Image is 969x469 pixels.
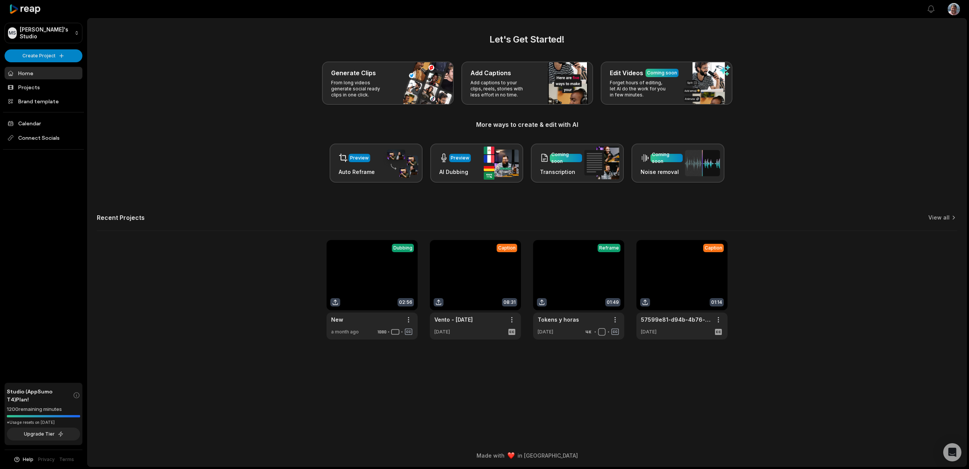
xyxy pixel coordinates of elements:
[508,452,514,459] img: heart emoji
[551,151,581,165] div: Coming soon
[641,316,711,324] a: 57599e81-d94b-4b76-b983-31a27c0cd07f
[383,148,418,178] img: auto_reframe.png
[5,131,82,145] span: Connect Socials
[610,68,643,77] h3: Edit Videos
[7,420,80,425] div: *Usage resets on [DATE]
[652,151,681,165] div: Coming soon
[8,27,17,39] div: MS
[7,428,80,441] button: Upgrade Tier
[434,316,473,324] a: Vento - [DATE]
[7,406,80,413] div: 1200 remaining minutes
[5,67,82,79] a: Home
[439,168,471,176] h3: AI Dubbing
[331,316,343,324] a: New
[540,168,582,176] h3: Transcription
[97,120,957,129] h3: More ways to create & edit with AI
[5,117,82,129] a: Calendar
[470,68,511,77] h3: Add Captions
[339,168,375,176] h3: Auto Reframe
[7,387,73,403] span: Studio (AppSumo T4) Plan!
[331,80,390,98] p: From long videos generate social ready clips in one click.
[97,33,957,46] h2: Let's Get Started!
[59,456,74,463] a: Terms
[584,147,619,179] img: transcription.png
[97,214,145,221] h2: Recent Projects
[484,147,519,180] img: ai_dubbing.png
[943,443,961,461] div: Open Intercom Messenger
[5,81,82,93] a: Projects
[13,456,33,463] button: Help
[470,80,529,98] p: Add captions to your clips, reels, stories with less effort in no time.
[685,150,720,176] img: noise_removal.png
[350,155,369,161] div: Preview
[538,316,579,324] a: Tokens y horas
[641,168,683,176] h3: Noise removal
[647,69,677,76] div: Coming soon
[5,95,82,107] a: Brand template
[928,214,950,221] a: View all
[20,26,71,40] p: [PERSON_NAME]'s Studio
[331,68,376,77] h3: Generate Clips
[610,80,669,98] p: Forget hours of editing, let AI do the work for you in few minutes.
[23,456,33,463] span: Help
[5,49,82,62] button: Create Project
[38,456,55,463] a: Privacy
[95,452,960,460] div: Made with in [GEOGRAPHIC_DATA]
[451,155,469,161] div: Preview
